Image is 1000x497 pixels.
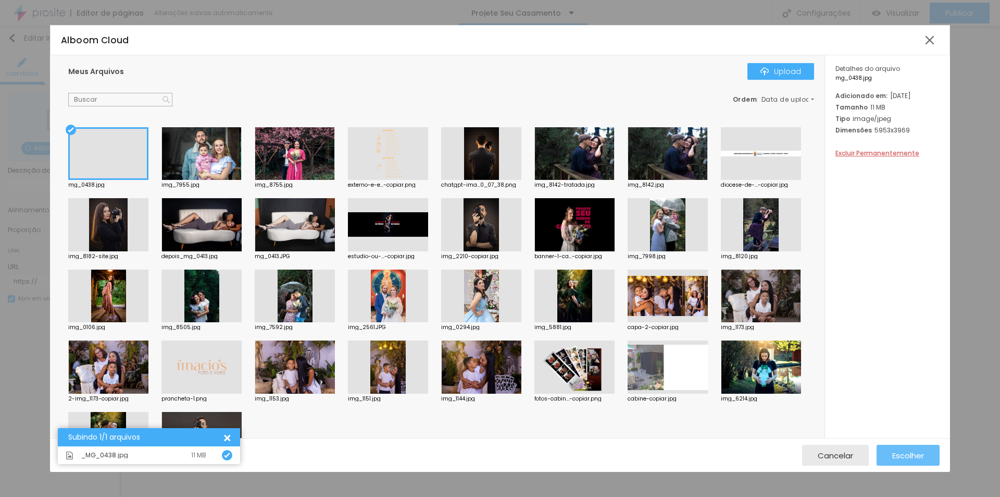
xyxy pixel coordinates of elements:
[747,63,814,80] button: IconeUpload
[534,396,615,402] div: fotos-cabin...-copiar.png
[348,254,428,259] div: estudio-ou-...-copiar.jpg
[348,183,428,188] div: externo-e-e...-copiar.png
[733,95,757,104] span: Ordem
[441,254,521,259] div: img_2210-copiar.jpg
[348,325,428,330] div: img_2561.JPG
[835,149,919,157] span: Excluir Permanentemente
[628,254,708,259] div: img_7998.jpg
[68,325,148,330] div: img_0106.jpg
[628,396,708,402] div: cabine-copiar.jpg
[721,183,801,188] div: diocese-de-...-copiar.jpg
[68,433,222,441] div: Subindo 1/1 arquivos
[835,91,940,100] div: [DATE]
[162,96,170,103] img: Icone
[760,67,769,76] img: Icone
[835,126,940,135] div: 5953x3969
[835,91,888,100] span: Adicionado em:
[255,396,335,402] div: img_1153.jpg
[534,183,615,188] div: img_8142-tratada.jpg
[761,96,816,103] span: Data de upload
[61,34,129,46] span: Alboom Cloud
[628,183,708,188] div: img_8142.jpg
[892,451,924,460] span: Escolher
[534,254,615,259] div: banner-1-ca...-copiar.jpg
[534,325,615,330] div: img_5881.jpg
[68,396,148,402] div: 2-img_1173-copiar.jpg
[818,451,853,460] span: Cancelar
[68,254,148,259] div: img_8182-site.jpg
[81,452,128,458] span: _MG_0438.jpg
[721,396,801,402] div: img_6214.jpg
[68,183,148,188] div: mg_0438.jpg
[877,445,940,466] button: Escolher
[802,445,869,466] button: Cancelar
[835,114,850,123] span: Tipo
[224,452,230,458] img: Icone
[628,325,708,330] div: capa-2-copiar.jpg
[348,396,428,402] div: img_1151.jpg
[191,452,206,458] div: 11 MB
[66,452,73,459] img: Icone
[835,64,900,73] span: Detalhes do arquivo
[835,76,940,81] span: mg_0438.jpg
[733,96,814,103] div: :
[835,103,940,112] div: 11 MB
[68,66,124,77] span: Meus Arquivos
[721,325,801,330] div: img_1173.jpg
[835,114,940,123] div: image/jpeg
[835,126,872,135] span: Dimensões
[161,325,242,330] div: img_8505.jpg
[255,183,335,188] div: img_8755.jpg
[835,103,868,112] span: Tamanho
[721,254,801,259] div: img_8120.jpg
[161,254,242,259] div: depois_mg_0413.jpg
[161,396,242,402] div: prancheta-1.png
[68,93,172,106] input: Buscar
[441,396,521,402] div: img_1144.jpg
[441,325,521,330] div: img_0294.jpg
[441,183,521,188] div: chatgpt-ima...0_07_38.png
[760,67,801,76] div: Upload
[161,183,242,188] div: img_7955.jpg
[255,254,335,259] div: mg_0413.JPG
[255,325,335,330] div: img_7592.jpg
